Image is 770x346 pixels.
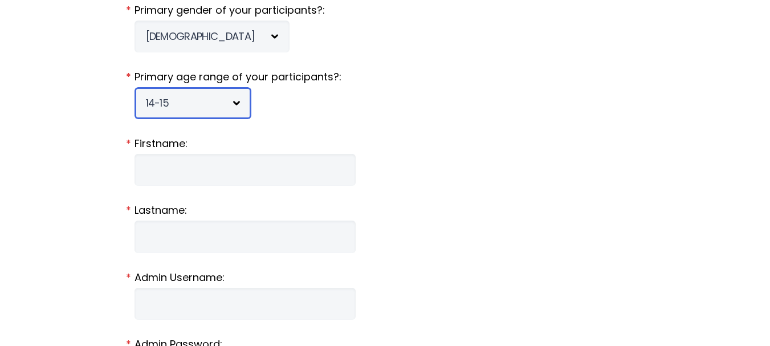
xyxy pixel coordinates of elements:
label: Lastname: [135,203,636,218]
label: Primary age range of your participants?: [135,70,636,84]
label: Firstname: [135,136,636,151]
label: Primary gender of your participants?: [135,3,636,18]
label: Admin Username: [135,270,636,285]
